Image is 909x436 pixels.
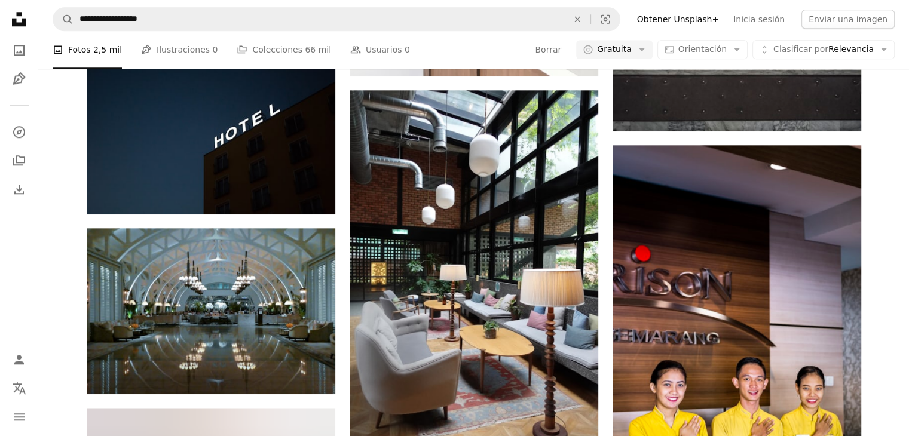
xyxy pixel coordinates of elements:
[726,10,792,29] a: Inicia sesión
[564,8,590,30] button: Borrar
[237,31,331,69] a: Colecciones 66 mil
[53,8,74,30] button: Buscar en Unsplash
[350,31,410,69] a: Usuarios 0
[7,7,31,33] a: Inicio — Unsplash
[752,41,895,60] button: Clasificar porRelevancia
[212,44,218,57] span: 0
[591,8,620,30] button: Búsqueda visual
[305,44,331,57] span: 66 mil
[7,67,31,91] a: Ilustraciones
[678,45,727,54] span: Orientación
[87,305,335,316] a: Personas caminando dentro de un edificio con paredes de vidrio
[534,41,562,60] button: Borrar
[801,10,895,29] button: Enviar una imagen
[7,405,31,429] button: Menú
[630,10,726,29] a: Obtener Unsplash+
[576,41,653,60] button: Gratuita
[350,271,598,281] a: una sala de estar llena de muebles y muchas ventanas
[773,45,828,54] span: Clasificar por
[141,31,218,69] a: Ilustraciones 0
[7,376,31,400] button: Idioma
[613,326,861,337] a: Mujeres y hombres con uniformes amarillos colocando la mano derecha sobre el pecho izquierdo
[7,348,31,371] a: Iniciar sesión / Registrarse
[773,44,874,56] span: Relevancia
[657,41,748,60] button: Orientación
[87,228,335,394] img: Personas caminando dentro de un edificio con paredes de vidrio
[7,177,31,201] a: Historial de descargas
[405,44,410,57] span: 0
[7,120,31,144] a: Explorar
[7,149,31,173] a: Colecciones
[87,125,335,136] a: foto de ángulo bajo de la señalización iluminada del hotel en la parte superior del edificio marr...
[597,44,632,56] span: Gratuita
[53,7,620,31] form: Encuentra imágenes en todo el sitio
[7,38,31,62] a: Fotos
[87,48,335,214] img: foto de ángulo bajo de la señalización iluminada del hotel en la parte superior del edificio marr...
